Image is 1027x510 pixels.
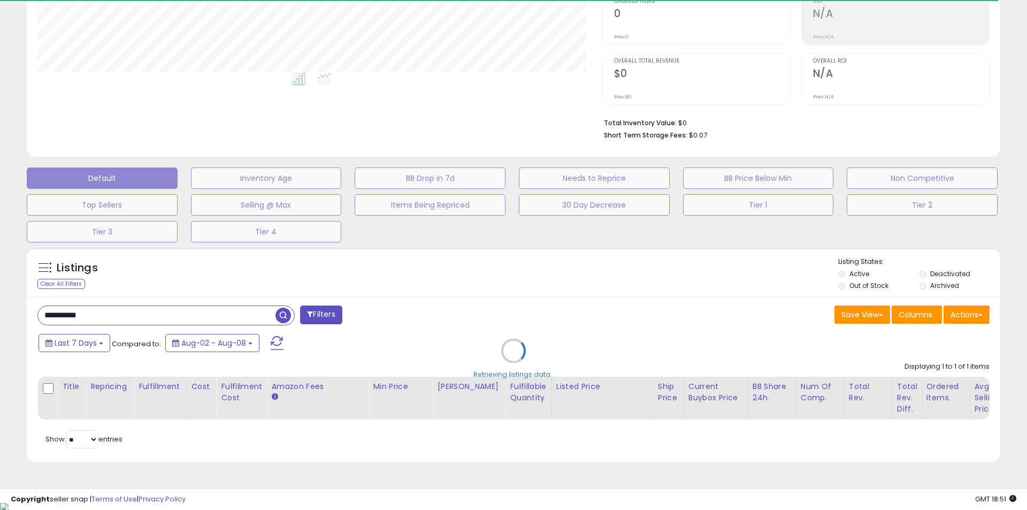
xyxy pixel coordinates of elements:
div: Retrieving listings data.. [473,369,554,379]
button: Top Sellers [27,194,178,216]
span: Overall Total Revenue [614,58,790,64]
button: Needs to Reprice [519,168,670,189]
h2: N/A [813,7,989,22]
li: $0 [604,116,982,128]
a: Terms of Use [91,494,137,504]
button: Tier 3 [27,221,178,242]
div: seller snap | | [11,494,186,505]
h2: 0 [614,7,790,22]
button: Tier 1 [683,194,834,216]
h2: $0 [614,67,790,82]
button: Selling @ Max [191,194,342,216]
span: 2025-08-17 18:51 GMT [975,494,1016,504]
small: Prev: $0 [614,94,632,100]
b: Total Inventory Value: [604,118,677,127]
span: $0.07 [689,130,707,140]
button: Tier 4 [191,221,342,242]
h2: N/A [813,67,989,82]
button: Tier 2 [847,194,998,216]
small: Prev: N/A [813,34,834,40]
button: BB Drop in 7d [355,168,505,189]
small: Prev: N/A [813,94,834,100]
b: Short Term Storage Fees: [604,131,687,140]
button: Inventory Age [191,168,342,189]
strong: Copyright [11,494,50,504]
button: BB Price Below Min [683,168,834,189]
button: Default [27,168,178,189]
span: Overall ROI [813,58,989,64]
button: Items Being Repriced [355,194,505,216]
small: Prev: 0 [614,34,629,40]
button: 30 Day Decrease [519,194,670,216]
a: Privacy Policy [139,494,186,504]
button: Non Competitive [847,168,998,189]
